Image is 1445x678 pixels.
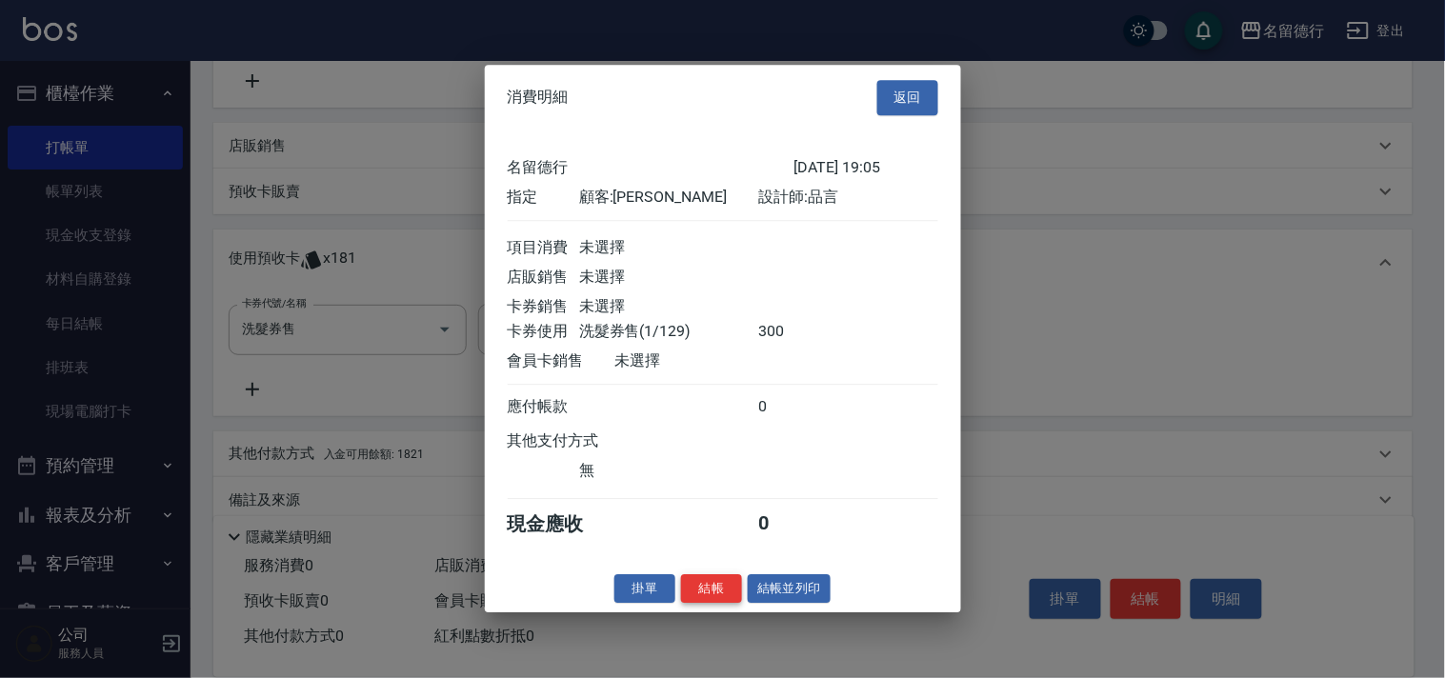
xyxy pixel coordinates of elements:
[614,574,675,604] button: 掛單
[508,511,615,537] div: 現金應收
[508,188,579,208] div: 指定
[508,89,569,108] span: 消費明細
[681,574,742,604] button: 結帳
[508,397,579,417] div: 應付帳款
[877,80,938,115] button: 返回
[508,297,579,317] div: 卡券銷售
[579,268,758,288] div: 未選擇
[748,574,831,604] button: 結帳並列印
[579,461,758,481] div: 無
[508,238,579,258] div: 項目消費
[508,322,579,342] div: 卡券使用
[508,158,794,178] div: 名留德行
[758,397,830,417] div: 0
[615,351,794,371] div: 未選擇
[508,351,615,371] div: 會員卡銷售
[508,268,579,288] div: 店販銷售
[579,322,758,342] div: 洗髮券售(1/129)
[758,188,937,208] div: 設計師: 品言
[758,322,830,342] div: 300
[758,511,830,537] div: 0
[579,238,758,258] div: 未選擇
[579,297,758,317] div: 未選擇
[794,158,938,178] div: [DATE] 19:05
[579,188,758,208] div: 顧客: [PERSON_NAME]
[508,431,652,451] div: 其他支付方式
